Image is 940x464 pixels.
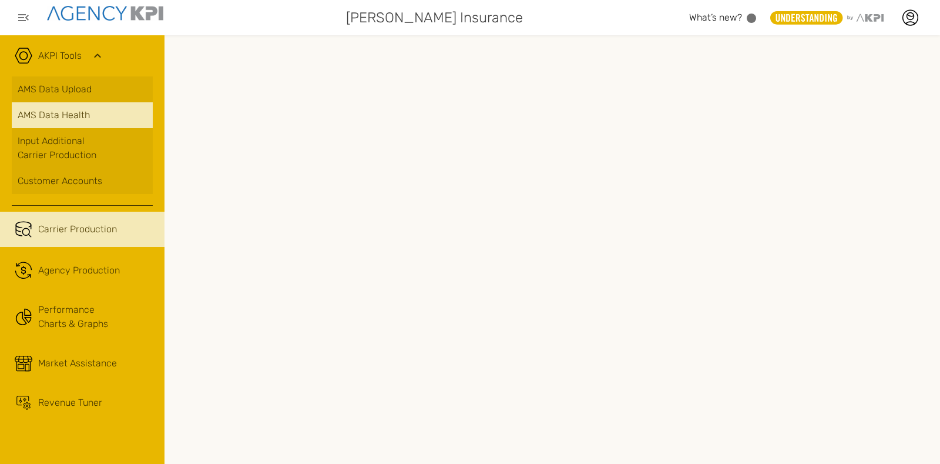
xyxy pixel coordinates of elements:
span: Agency Production [38,263,120,278]
a: Input AdditionalCarrier Production [12,128,153,168]
span: Carrier Production [38,222,117,236]
a: AMS Data Upload [12,76,153,102]
span: Market Assistance [38,356,117,370]
span: [PERSON_NAME] Insurance [346,7,523,28]
img: agencykpi-logo-550x69-2d9e3fa8.png [47,6,163,21]
a: AMS Data Health [12,102,153,128]
a: AKPI Tools [38,49,82,63]
span: AMS Data Health [18,108,90,122]
div: Customer Accounts [18,174,147,188]
span: Revenue Tuner [38,396,102,410]
span: What’s new? [689,12,742,23]
a: Customer Accounts [12,168,153,194]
